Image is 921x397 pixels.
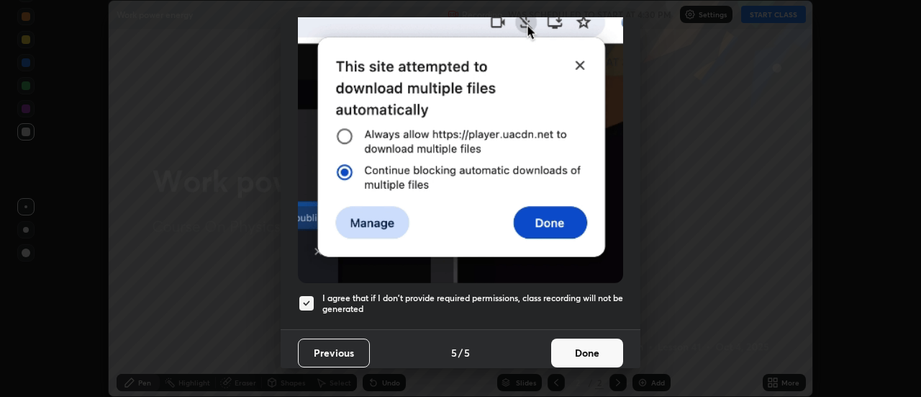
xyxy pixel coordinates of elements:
h5: I agree that if I don't provide required permissions, class recording will not be generated [322,293,623,315]
button: Done [551,339,623,367]
h4: 5 [451,345,457,360]
h4: 5 [464,345,470,360]
h4: / [458,345,463,360]
button: Previous [298,339,370,367]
